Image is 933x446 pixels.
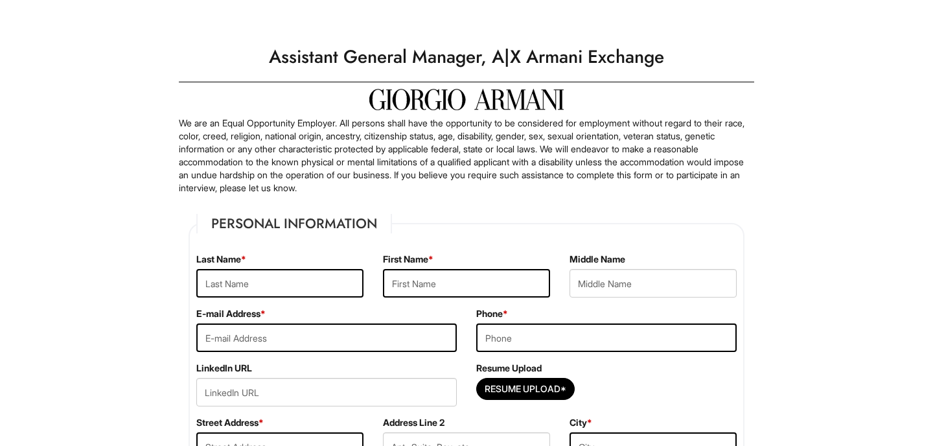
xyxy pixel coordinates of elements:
button: Resume Upload*Resume Upload* [476,378,575,400]
label: First Name [383,253,433,266]
label: Street Address [196,416,264,429]
img: Giorgio Armani [369,89,564,110]
label: LinkedIn URL [196,362,252,375]
h1: Assistant General Manager, A|X Armani Exchange [172,39,761,75]
p: We are an Equal Opportunity Employer. All persons shall have the opportunity to be considered for... [179,117,754,194]
input: Middle Name [570,269,737,298]
input: First Name [383,269,550,298]
label: Resume Upload [476,362,542,375]
label: E-mail Address [196,307,266,320]
label: Address Line 2 [383,416,444,429]
input: Phone [476,323,737,352]
input: LinkedIn URL [196,378,457,406]
input: E-mail Address [196,323,457,352]
label: Middle Name [570,253,625,266]
input: Last Name [196,269,363,298]
label: Last Name [196,253,246,266]
legend: Personal Information [196,214,392,233]
label: Phone [476,307,508,320]
label: City [570,416,592,429]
